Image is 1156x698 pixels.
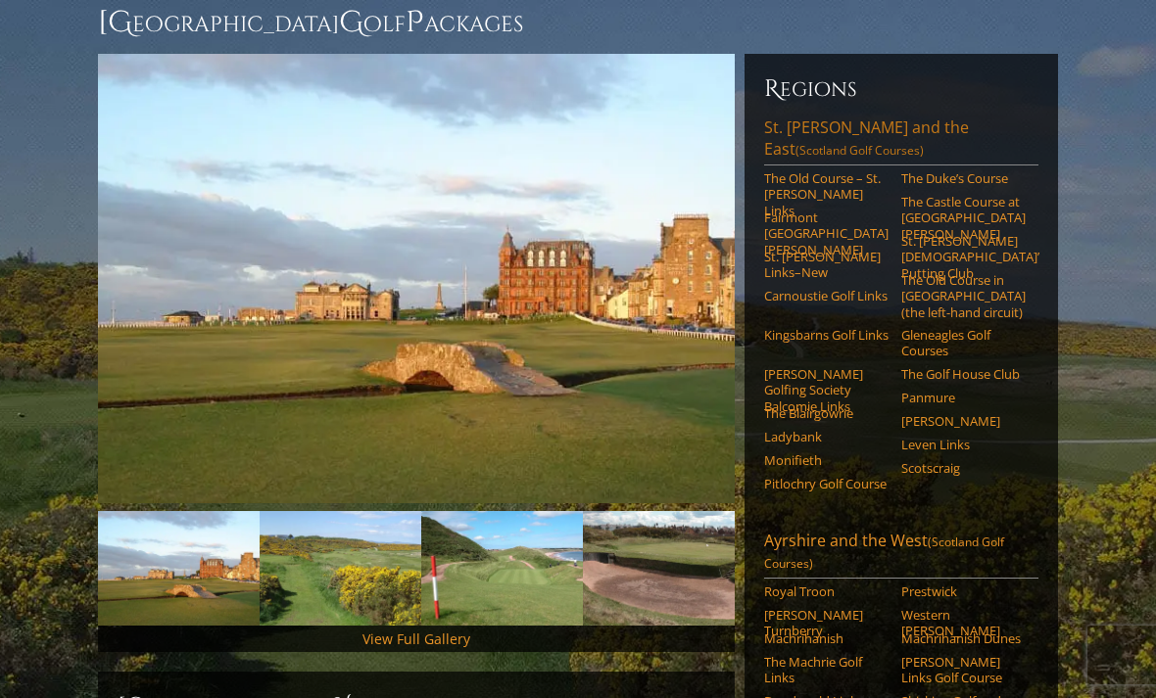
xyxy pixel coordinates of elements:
[901,272,1026,320] a: The Old Course in [GEOGRAPHIC_DATA] (the left-hand circuit)
[901,390,1026,405] a: Panmure
[764,170,889,218] a: The Old Course – St. [PERSON_NAME] Links
[901,366,1026,382] a: The Golf House Club
[98,3,1058,42] h1: [GEOGRAPHIC_DATA] olf ackages
[795,142,924,159] span: (Scotland Golf Courses)
[901,170,1026,186] a: The Duke’s Course
[901,583,1026,599] a: Prestwick
[764,583,889,599] a: Royal Troon
[764,209,889,257] a: Fairmont [GEOGRAPHIC_DATA][PERSON_NAME]
[764,452,889,468] a: Monifieth
[764,366,889,414] a: [PERSON_NAME] Golfing Society Balcomie Links
[901,413,1026,429] a: [PERSON_NAME]
[901,630,1026,646] a: Machrihanish Dunes
[339,3,363,42] span: G
[764,476,889,491] a: Pitlochry Golf Course
[362,629,470,648] a: View Full Gallery
[901,437,1026,452] a: Leven Links
[764,405,889,421] a: The Blairgowrie
[764,530,1038,579] a: Ayrshire and the West(Scotland Golf Courses)
[901,460,1026,476] a: Scotscraig
[901,327,1026,359] a: Gleneagles Golf Courses
[764,429,889,444] a: Ladybank
[764,116,1038,165] a: St. [PERSON_NAME] and the East(Scotland Golf Courses)
[901,607,1026,639] a: Western [PERSON_NAME]
[764,327,889,343] a: Kingsbarns Golf Links
[764,607,889,639] a: [PERSON_NAME] Turnberry
[406,3,424,42] span: P
[901,233,1026,281] a: St. [PERSON_NAME] [DEMOGRAPHIC_DATA]’ Putting Club
[901,194,1026,242] a: The Castle Course at [GEOGRAPHIC_DATA][PERSON_NAME]
[764,249,889,281] a: St. [PERSON_NAME] Links–New
[764,630,889,646] a: Machrihanish
[901,654,1026,686] a: [PERSON_NAME] Links Golf Course
[764,288,889,303] a: Carnoustie Golf Links
[764,73,1038,105] h6: Regions
[764,654,889,686] a: The Machrie Golf Links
